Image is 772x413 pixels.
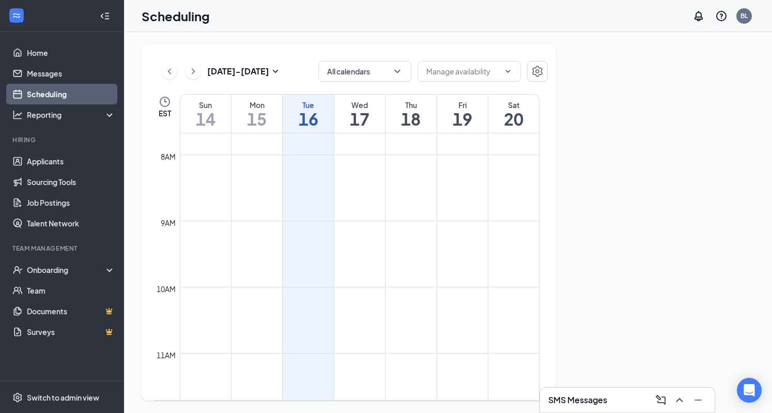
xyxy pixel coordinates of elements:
div: BL [740,11,748,20]
svg: QuestionInfo [715,10,728,22]
a: Applicants [27,151,115,172]
svg: ChevronDown [392,66,403,77]
div: Team Management [12,244,113,253]
div: Sat [488,100,539,110]
button: All calendarsChevronDown [318,61,411,82]
h1: 14 [180,110,231,128]
h1: 16 [283,110,333,128]
div: Fri [437,100,488,110]
svg: WorkstreamLogo [11,10,22,21]
a: September 16, 2025 [283,95,333,133]
button: ChevronRight [186,64,201,79]
button: Minimize [690,392,706,408]
a: September 20, 2025 [488,95,539,133]
div: Tue [283,100,333,110]
svg: ComposeMessage [655,394,667,406]
svg: ChevronLeft [164,65,175,78]
a: September 18, 2025 [385,95,436,133]
svg: Notifications [692,10,705,22]
svg: Analysis [12,110,23,120]
a: Home [27,42,115,63]
div: Reporting [27,110,116,120]
div: 8am [159,151,178,162]
div: Onboarding [27,265,106,275]
a: Job Postings [27,192,115,213]
div: Thu [385,100,436,110]
svg: ChevronUp [673,394,686,406]
div: Mon [231,100,282,110]
svg: Minimize [692,394,704,406]
a: September 15, 2025 [231,95,282,133]
svg: ChevronDown [504,67,512,75]
a: September 17, 2025 [334,95,385,133]
button: Settings [527,61,548,82]
div: 10am [155,283,178,295]
a: Messages [27,63,115,84]
a: September 14, 2025 [180,95,231,133]
svg: UserCheck [12,265,23,275]
h1: 19 [437,110,488,128]
svg: SmallChevronDown [269,65,282,78]
div: Wed [334,100,385,110]
h1: 17 [334,110,385,128]
h1: 20 [488,110,539,128]
svg: Clock [159,96,171,108]
div: 11am [155,349,178,361]
div: Sun [180,100,231,110]
a: Scheduling [27,84,115,104]
a: Sourcing Tools [27,172,115,192]
h3: [DATE] - [DATE] [207,66,269,77]
button: ChevronLeft [162,64,177,79]
a: SurveysCrown [27,322,115,342]
span: EST [159,108,171,118]
a: DocumentsCrown [27,301,115,322]
div: Open Intercom Messenger [737,378,762,403]
div: Switch to admin view [27,392,99,403]
h1: 15 [231,110,282,128]
a: Team [27,280,115,301]
div: 9am [159,217,178,228]
input: Manage availability [426,66,500,77]
svg: ChevronRight [188,65,198,78]
a: Talent Network [27,213,115,234]
h1: Scheduling [142,7,210,25]
svg: Collapse [100,11,110,21]
button: ComposeMessage [653,392,669,408]
svg: Settings [12,392,23,403]
h1: 18 [385,110,436,128]
svg: Settings [531,65,544,78]
a: September 19, 2025 [437,95,488,133]
div: Hiring [12,135,113,144]
h3: SMS Messages [548,394,607,406]
button: ChevronUp [671,392,688,408]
